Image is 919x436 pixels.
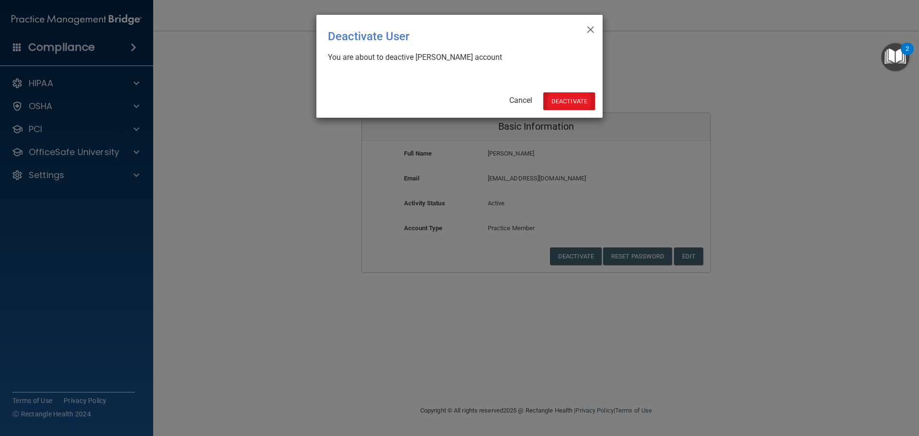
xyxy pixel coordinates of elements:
[328,52,583,63] div: You are about to deactive [PERSON_NAME] account
[881,43,909,71] button: Open Resource Center, 2 new notifications
[543,92,595,110] button: Deactivate
[753,368,908,406] iframe: Drift Widget Chat Controller
[906,49,909,61] div: 2
[328,22,552,50] div: Deactivate User
[586,19,595,38] span: ×
[509,96,532,105] a: Cancel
